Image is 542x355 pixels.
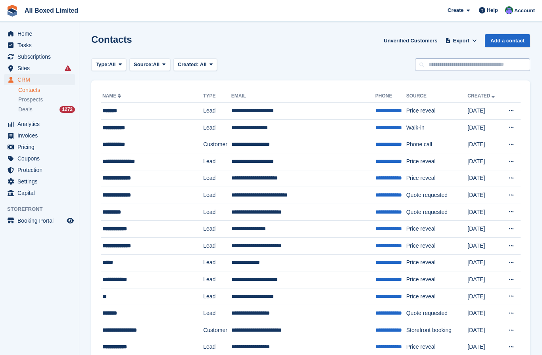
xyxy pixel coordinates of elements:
span: Protection [17,164,65,176]
a: Name [102,93,123,99]
span: Deals [18,106,33,113]
td: Price reveal [406,288,468,305]
td: Lead [203,271,231,288]
th: Source [406,90,468,103]
td: Price reveal [406,103,468,120]
span: Source: [134,61,153,69]
td: [DATE] [467,254,501,271]
td: Price reveal [406,271,468,288]
td: [DATE] [467,153,501,170]
a: menu [4,130,75,141]
img: stora-icon-8386f47178a22dfd0bd8f6a31ec36ba5ce8667c1dd55bd0f319d3a0aa187defe.svg [6,5,18,17]
span: Capital [17,187,65,198]
td: [DATE] [467,221,501,238]
button: Source: All [129,58,170,71]
a: Unverified Customers [381,34,440,47]
th: Email [231,90,375,103]
a: menu [4,74,75,85]
span: Tasks [17,40,65,51]
span: Created: [178,61,199,67]
td: Quote requested [406,305,468,322]
td: Price reveal [406,153,468,170]
a: menu [4,164,75,176]
span: Invoices [17,130,65,141]
button: Type: All [91,58,126,71]
a: menu [4,51,75,62]
td: Walk-in [406,119,468,136]
img: Liam Spencer [505,6,513,14]
a: menu [4,118,75,130]
a: menu [4,141,75,153]
td: Lead [203,153,231,170]
a: menu [4,215,75,226]
td: Lead [203,288,231,305]
td: Lead [203,204,231,221]
a: Created [467,93,496,99]
a: Preview store [65,216,75,225]
td: Lead [203,170,231,187]
td: [DATE] [467,288,501,305]
span: Help [487,6,498,14]
span: Home [17,28,65,39]
a: menu [4,63,75,74]
span: All [200,61,207,67]
th: Phone [375,90,406,103]
td: Quote requested [406,187,468,204]
a: menu [4,153,75,164]
td: [DATE] [467,237,501,254]
i: Smart entry sync failures have occurred [65,65,71,71]
span: Subscriptions [17,51,65,62]
td: Lead [203,221,231,238]
span: All [109,61,116,69]
span: Booking Portal [17,215,65,226]
td: Lead [203,237,231,254]
span: All [153,61,160,69]
a: Contacts [18,86,75,94]
a: All Boxed Limited [21,4,81,17]
td: [DATE] [467,136,501,153]
td: [DATE] [467,204,501,221]
td: Quote requested [406,204,468,221]
span: Create [448,6,463,14]
span: Analytics [17,118,65,130]
h1: Contacts [91,34,132,45]
a: Prospects [18,95,75,104]
td: Price reveal [406,170,468,187]
span: Export [453,37,469,45]
td: Customer [203,136,231,153]
td: Lead [203,103,231,120]
td: Price reveal [406,237,468,254]
span: Coupons [17,153,65,164]
span: Sites [17,63,65,74]
span: CRM [17,74,65,85]
button: Created: All [173,58,217,71]
td: Customer [203,322,231,339]
td: [DATE] [467,271,501,288]
div: 1272 [60,106,75,113]
span: Prospects [18,96,43,103]
span: Type: [96,61,109,69]
button: Export [444,34,479,47]
a: menu [4,187,75,198]
a: Deals 1272 [18,105,75,114]
th: Type [203,90,231,103]
td: [DATE] [467,187,501,204]
td: Phone call [406,136,468,153]
td: Price reveal [406,254,468,271]
td: Lead [203,187,231,204]
td: [DATE] [467,170,501,187]
td: Lead [203,119,231,136]
td: Lead [203,305,231,322]
a: menu [4,40,75,51]
td: Lead [203,254,231,271]
span: Settings [17,176,65,187]
a: menu [4,28,75,39]
td: [DATE] [467,103,501,120]
td: [DATE] [467,119,501,136]
td: [DATE] [467,322,501,339]
span: Pricing [17,141,65,153]
span: Account [514,7,535,15]
td: Price reveal [406,221,468,238]
a: Add a contact [485,34,530,47]
a: menu [4,176,75,187]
